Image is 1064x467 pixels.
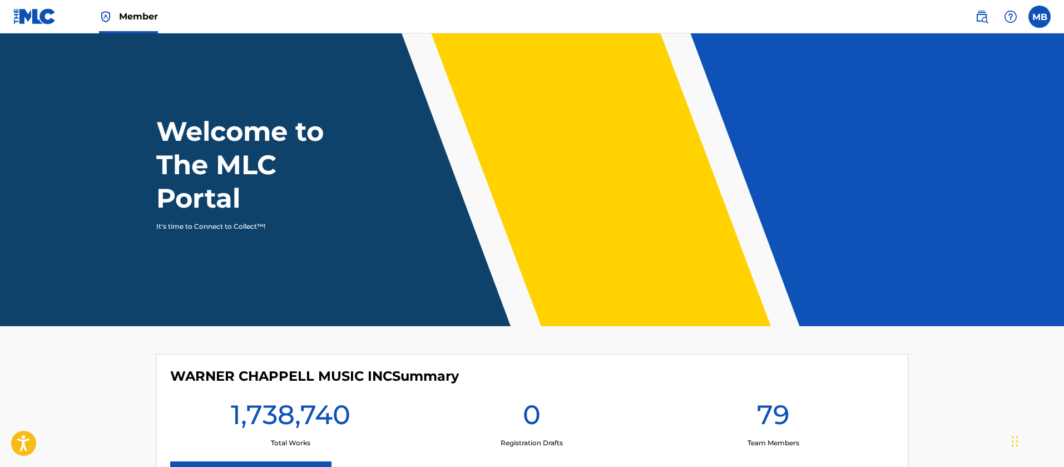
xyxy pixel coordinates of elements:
[1028,6,1051,28] div: User Menu
[1004,10,1017,23] img: help
[231,398,350,438] h1: 1,738,740
[999,6,1022,28] div: Help
[13,8,56,24] img: MLC Logo
[271,438,310,448] p: Total Works
[99,10,112,23] img: Top Rightsholder
[501,438,563,448] p: Registration Drafts
[170,368,459,385] h4: WARNER CHAPPELL MUSIC INC
[1012,425,1018,458] div: Drag
[119,10,158,23] span: Member
[156,222,349,232] p: It's time to Connect to Collect™!
[1008,414,1064,467] iframe: Chat Widget
[757,398,790,438] h1: 79
[975,10,988,23] img: search
[971,6,993,28] a: Public Search
[748,438,799,448] p: Team Members
[523,398,541,438] h1: 0
[156,115,364,215] h1: Welcome to The MLC Portal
